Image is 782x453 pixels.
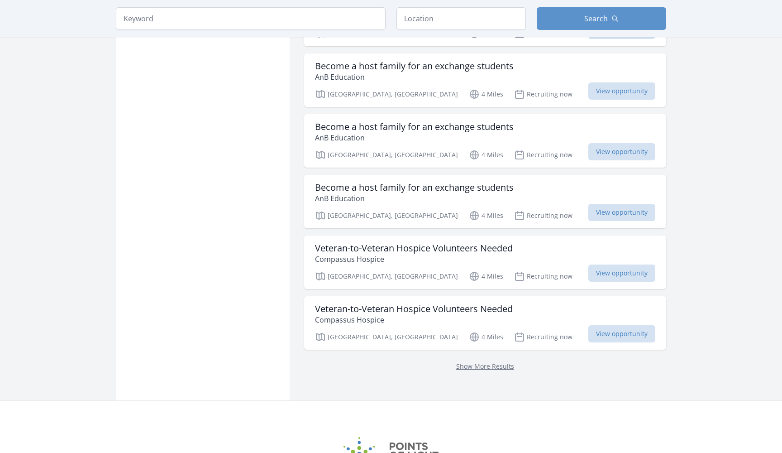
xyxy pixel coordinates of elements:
[315,89,458,100] p: [GEOGRAPHIC_DATA], [GEOGRAPHIC_DATA]
[469,271,503,282] p: 4 Miles
[315,271,458,282] p: [GEOGRAPHIC_DATA], [GEOGRAPHIC_DATA]
[588,265,655,282] span: View opportunity
[315,314,513,325] p: Compassus Hospice
[315,149,458,160] p: [GEOGRAPHIC_DATA], [GEOGRAPHIC_DATA]
[537,7,666,30] button: Search
[315,210,458,221] p: [GEOGRAPHIC_DATA], [GEOGRAPHIC_DATA]
[315,121,514,132] h3: Become a host family for an exchange students
[315,332,458,342] p: [GEOGRAPHIC_DATA], [GEOGRAPHIC_DATA]
[116,7,386,30] input: Keyword
[315,193,514,204] p: AnB Education
[584,13,608,24] span: Search
[514,271,572,282] p: Recruiting now
[469,332,503,342] p: 4 Miles
[456,362,514,371] a: Show More Results
[469,149,503,160] p: 4 Miles
[514,89,572,100] p: Recruiting now
[304,175,666,228] a: Become a host family for an exchange students AnB Education [GEOGRAPHIC_DATA], [GEOGRAPHIC_DATA] ...
[315,243,513,254] h3: Veteran-to-Veteran Hospice Volunteers Needed
[304,114,666,168] a: Become a host family for an exchange students AnB Education [GEOGRAPHIC_DATA], [GEOGRAPHIC_DATA] ...
[315,61,514,72] h3: Become a host family for an exchange students
[514,149,572,160] p: Recruiting now
[315,182,514,193] h3: Become a host family for an exchange students
[304,236,666,289] a: Veteran-to-Veteran Hospice Volunteers Needed Compassus Hospice [GEOGRAPHIC_DATA], [GEOGRAPHIC_DAT...
[588,204,655,221] span: View opportunity
[315,132,514,143] p: AnB Education
[304,53,666,107] a: Become a host family for an exchange students AnB Education [GEOGRAPHIC_DATA], [GEOGRAPHIC_DATA] ...
[396,7,526,30] input: Location
[588,82,655,100] span: View opportunity
[315,254,513,265] p: Compassus Hospice
[588,143,655,160] span: View opportunity
[304,296,666,350] a: Veteran-to-Veteran Hospice Volunteers Needed Compassus Hospice [GEOGRAPHIC_DATA], [GEOGRAPHIC_DAT...
[315,304,513,314] h3: Veteran-to-Veteran Hospice Volunteers Needed
[514,210,572,221] p: Recruiting now
[514,332,572,342] p: Recruiting now
[315,72,514,82] p: AnB Education
[469,210,503,221] p: 4 Miles
[588,325,655,342] span: View opportunity
[469,89,503,100] p: 4 Miles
